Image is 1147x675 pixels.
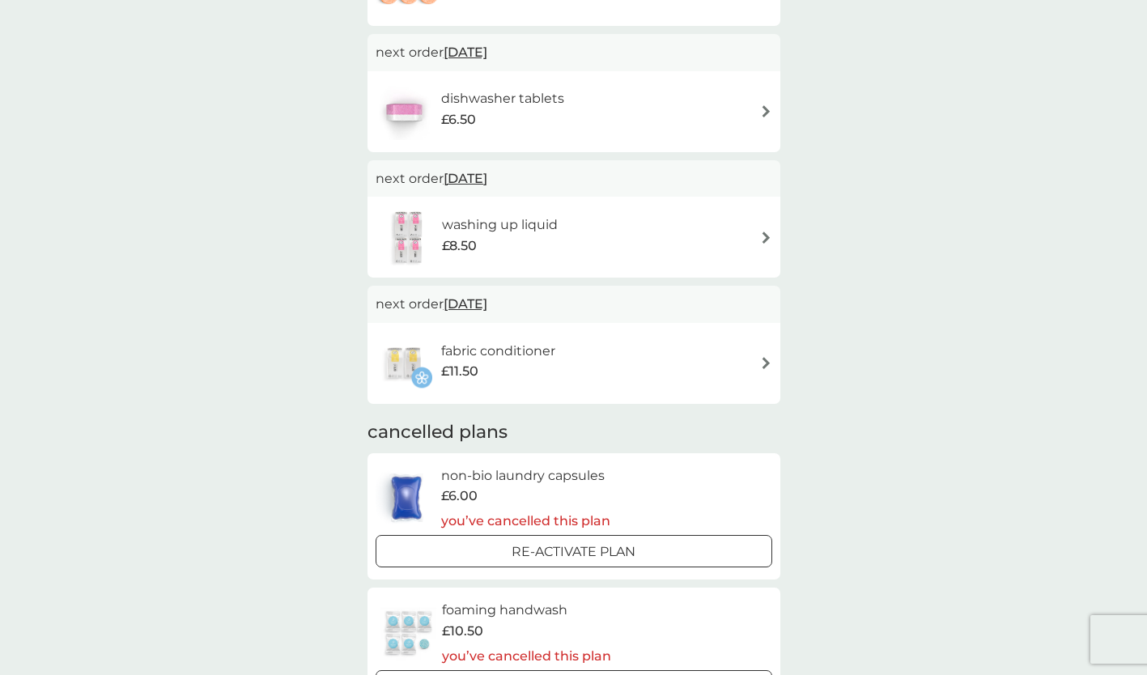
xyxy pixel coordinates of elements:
[376,168,772,189] p: next order
[760,231,772,244] img: arrow right
[512,541,635,562] p: Re-activate Plan
[367,420,780,445] h2: cancelled plans
[376,535,772,567] button: Re-activate Plan
[760,105,772,117] img: arrow right
[441,465,610,486] h6: non-bio laundry capsules
[442,621,483,642] span: £10.50
[441,511,610,532] p: you’ve cancelled this plan
[376,294,772,315] p: next order
[441,361,478,382] span: £11.50
[442,646,611,667] p: you’ve cancelled this plan
[441,109,476,130] span: £6.50
[442,600,611,621] h6: foaming handwash
[376,335,432,392] img: fabric conditioner
[441,341,555,362] h6: fabric conditioner
[444,288,487,320] span: [DATE]
[441,88,564,109] h6: dishwasher tablets
[444,36,487,68] span: [DATE]
[376,605,442,661] img: foaming handwash
[444,163,487,194] span: [DATE]
[441,486,478,507] span: £6.00
[442,214,558,236] h6: washing up liquid
[760,357,772,369] img: arrow right
[442,236,477,257] span: £8.50
[376,83,432,140] img: dishwasher tablets
[376,469,437,526] img: non-bio laundry capsules
[376,42,772,63] p: next order
[376,209,442,265] img: washing up liquid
